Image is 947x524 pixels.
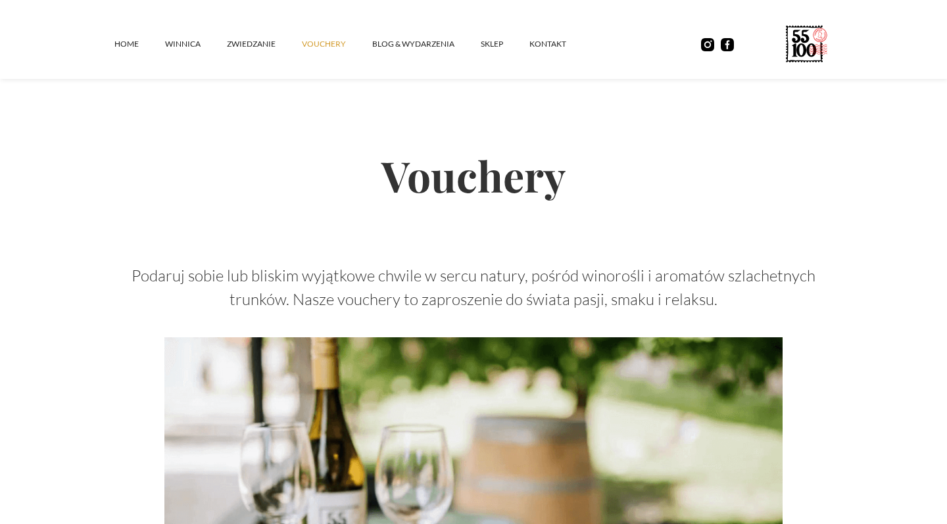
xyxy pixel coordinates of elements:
[302,24,372,64] a: vouchery
[114,24,165,64] a: Home
[529,24,593,64] a: kontakt
[227,24,302,64] a: ZWIEDZANIE
[481,24,529,64] a: SKLEP
[165,24,227,64] a: winnica
[372,24,481,64] a: Blog & Wydarzenia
